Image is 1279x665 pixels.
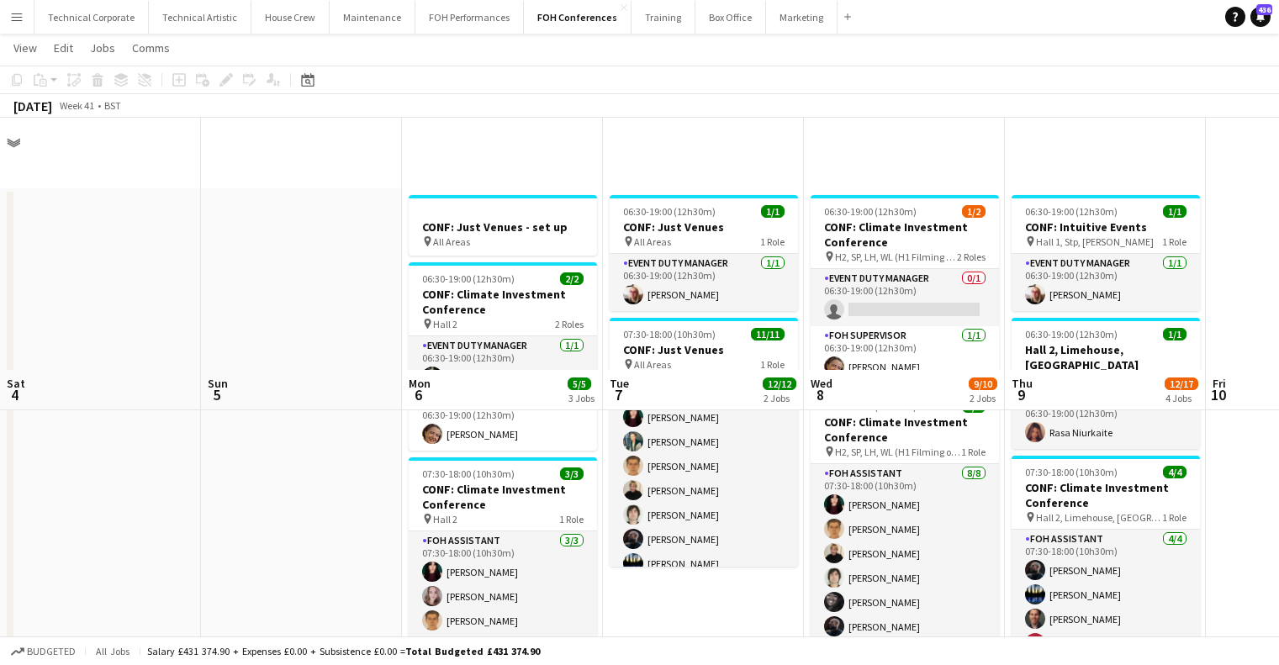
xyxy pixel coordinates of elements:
[147,645,540,657] div: Salary £431 374.90 + Expenses £0.00 + Subsistence £0.00 =
[1256,4,1272,15] span: 436
[83,37,122,59] a: Jobs
[632,1,695,34] button: Training
[7,37,44,59] a: View
[1250,7,1271,27] a: 436
[405,645,540,657] span: Total Budgeted £431 374.90
[90,40,115,55] span: Jobs
[330,1,415,34] button: Maintenance
[13,40,37,55] span: View
[695,1,766,34] button: Box Office
[104,99,121,112] div: BST
[27,646,76,657] span: Budgeted
[13,98,52,114] div: [DATE]
[251,1,330,34] button: House Crew
[34,1,149,34] button: Technical Corporate
[125,37,177,59] a: Comms
[132,40,170,55] span: Comms
[415,1,524,34] button: FOH Performances
[55,99,98,112] span: Week 41
[766,1,838,34] button: Marketing
[92,645,133,657] span: All jobs
[47,37,80,59] a: Edit
[524,1,632,34] button: FOH Conferences
[54,40,73,55] span: Edit
[8,642,78,661] button: Budgeted
[149,1,251,34] button: Technical Artistic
